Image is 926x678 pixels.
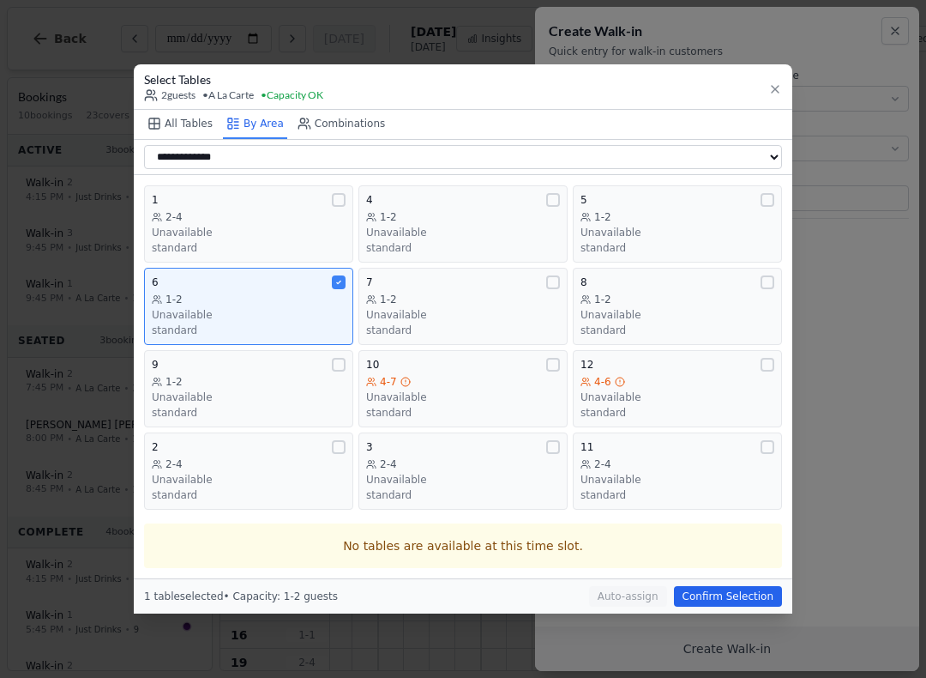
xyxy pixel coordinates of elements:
span: 2-4 [594,457,611,471]
button: 51-2Unavailablestandard [573,185,782,263]
button: By Area [223,110,287,139]
button: 124-6Unavailablestandard [573,350,782,427]
span: 1 table selected • Capacity: 1-2 guests [144,590,338,602]
h3: Select Tables [144,71,323,88]
button: All Tables [144,110,216,139]
div: standard [152,406,346,420]
button: 41-2Unavailablestandard [358,185,568,263]
div: Unavailable [152,390,346,404]
span: 10 [366,358,379,372]
span: 9 [152,358,159,372]
span: 3 [366,440,373,454]
div: standard [152,488,346,502]
span: 4-6 [594,375,611,389]
button: 91-2Unavailablestandard [144,350,353,427]
span: 1-2 [594,210,611,224]
span: 2 guests [144,88,195,102]
div: standard [366,241,560,255]
button: 71-2Unavailablestandard [358,268,568,345]
span: 1-2 [165,293,183,306]
span: • A La Carte [202,88,254,102]
div: standard [366,488,560,502]
div: Unavailable [580,473,774,487]
span: 1-2 [380,210,397,224]
div: Unavailable [366,226,560,239]
button: 81-2Unavailablestandard [573,268,782,345]
div: Unavailable [580,308,774,322]
span: 1 [152,193,159,207]
span: • Capacity OK [261,88,323,102]
div: standard [366,324,560,337]
span: 1-2 [165,375,183,389]
div: Unavailable [580,390,774,404]
p: No tables are available at this time slot. [158,537,768,554]
div: standard [152,241,346,255]
span: 4-7 [380,375,397,389]
div: Unavailable [366,390,560,404]
span: 12 [580,358,593,372]
span: 11 [580,440,593,454]
button: Auto-assign [589,586,667,607]
button: 104-7Unavailablestandard [358,350,568,427]
span: 1-2 [594,293,611,306]
button: 22-4Unavailablestandard [144,433,353,510]
span: 5 [580,193,587,207]
div: standard [580,488,774,502]
button: 61-2Unavailablestandard [144,268,353,345]
button: Confirm Selection [674,586,782,607]
span: 2-4 [165,457,183,471]
span: 2-4 [165,210,183,224]
div: standard [366,406,560,420]
button: 32-4Unavailablestandard [358,433,568,510]
div: standard [152,324,346,337]
button: 12-4Unavailablestandard [144,185,353,263]
div: Unavailable [152,226,346,239]
span: 1-2 [380,293,397,306]
div: standard [580,324,774,337]
span: 4 [366,193,373,207]
div: Unavailable [580,226,774,239]
span: 2 [152,440,159,454]
span: 7 [366,275,373,289]
span: 2-4 [380,457,397,471]
div: standard [580,406,774,420]
span: 6 [152,275,159,289]
div: Unavailable [366,473,560,487]
div: Unavailable [152,308,346,322]
div: standard [580,241,774,255]
div: Unavailable [152,473,346,487]
button: Combinations [294,110,389,139]
div: Unavailable [366,308,560,322]
button: 112-4Unavailablestandard [573,433,782,510]
span: 8 [580,275,587,289]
